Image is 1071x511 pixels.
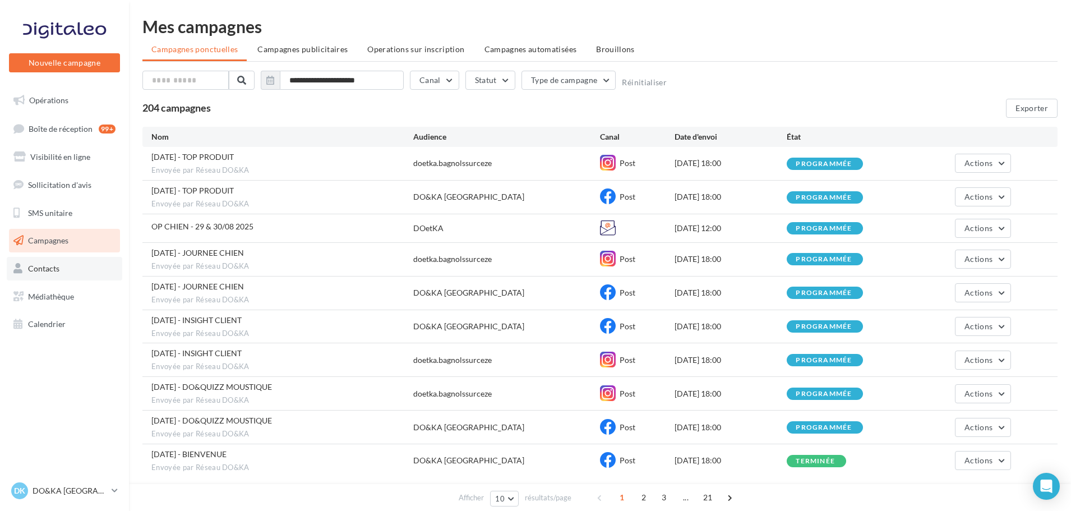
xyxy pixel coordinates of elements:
span: 28/08/2025 - TOP PRODUIT [151,152,234,162]
div: [DATE] 18:00 [675,355,787,366]
a: Boîte de réception99+ [7,117,122,141]
span: Actions [964,422,992,432]
span: Envoyée par Réseau DO&KA [151,362,413,372]
div: Mes campagnes [142,18,1058,35]
div: DO&KA [GEOGRAPHIC_DATA] [413,287,524,298]
div: doetka.bagnolssurceze [413,388,492,399]
span: Contacts [28,264,59,273]
div: Date d'envoi [675,131,787,142]
span: Visibilité en ligne [30,152,90,162]
button: Actions [955,187,1011,206]
div: programmée [796,256,852,263]
div: Nom [151,131,413,142]
a: Sollicitation d'avis [7,173,122,197]
span: 28/08/2025 - TOP PRODUIT [151,186,234,195]
button: Actions [955,351,1011,370]
button: Actions [955,384,1011,403]
span: Post [620,192,635,201]
span: ... [677,489,695,507]
div: programmée [796,390,852,398]
span: Actions [964,158,992,168]
div: programmée [796,225,852,232]
span: Sollicitation d'avis [28,180,91,190]
span: Actions [964,355,992,365]
div: DO&KA [GEOGRAPHIC_DATA] [413,191,524,202]
span: Calendrier [28,319,66,329]
span: 26/08/2025 - JOURNEE CHIEN [151,282,244,291]
span: Actions [964,321,992,331]
div: programmée [796,194,852,201]
span: 20/08/2025 - DO&QUIZZ MOUSTIQUE [151,382,272,392]
div: [DATE] 18:00 [675,422,787,433]
span: Envoyée par Réseau DO&KA [151,329,413,339]
span: Opérations [29,95,68,105]
div: [DATE] 18:00 [675,388,787,399]
button: Canal [410,71,459,90]
span: Actions [964,288,992,297]
div: Canal [600,131,675,142]
span: Actions [964,254,992,264]
div: terminée [796,458,835,465]
span: résultats/page [525,492,571,503]
div: programmée [796,289,852,297]
a: DK DO&KA [GEOGRAPHIC_DATA] [9,480,120,501]
a: Campagnes [7,229,122,252]
div: [DATE] 18:00 [675,158,787,169]
button: 10 [490,491,519,507]
span: Envoyée par Réseau DO&KA [151,261,413,271]
div: [DATE] 18:00 [675,321,787,332]
div: [DATE] 12:00 [675,223,787,234]
span: Campagnes [28,236,68,245]
span: Campagnes publicitaires [257,44,348,54]
span: Actions [964,389,992,398]
button: Réinitialiser [622,78,667,87]
span: 3 [655,489,673,507]
div: État [787,131,899,142]
span: Envoyée par Réseau DO&KA [151,395,413,406]
span: Envoyée par Réseau DO&KA [151,165,413,176]
div: doetka.bagnolssurceze [413,254,492,265]
div: Audience [413,131,600,142]
span: DK [14,485,25,496]
span: 21 [699,489,717,507]
div: 99+ [99,125,116,133]
span: Post [620,422,635,432]
span: Envoyée par Réseau DO&KA [151,429,413,439]
span: Boîte de réception [29,123,93,133]
span: 14/08/2025 - BIENVENUE [151,449,227,459]
span: Actions [964,192,992,201]
div: [DATE] 18:00 [675,254,787,265]
a: Contacts [7,257,122,280]
button: Actions [955,250,1011,269]
div: [DATE] 18:00 [675,191,787,202]
span: Actions [964,455,992,465]
button: Nouvelle campagne [9,53,120,72]
div: DO&KA [GEOGRAPHIC_DATA] [413,455,524,466]
div: [DATE] 18:00 [675,455,787,466]
div: programmée [796,323,852,330]
span: 21/08/2025 - INSIGHT CLIENT [151,315,242,325]
span: Operations sur inscription [367,44,464,54]
span: SMS unitaire [28,208,72,217]
div: doetka.bagnolssurceze [413,355,492,366]
button: Actions [955,283,1011,302]
span: Actions [964,223,992,233]
div: programmée [796,424,852,431]
span: Post [620,455,635,465]
span: 2 [635,489,653,507]
span: 1 [613,489,631,507]
div: doetka.bagnolssurceze [413,158,492,169]
div: DO&KA [GEOGRAPHIC_DATA] [413,321,524,332]
button: Actions [955,219,1011,238]
span: Brouillons [596,44,635,54]
span: Post [620,158,635,168]
button: Actions [955,317,1011,336]
span: Envoyée par Réseau DO&KA [151,463,413,473]
div: programmée [796,160,852,168]
p: DO&KA [GEOGRAPHIC_DATA] [33,485,107,496]
button: Statut [465,71,515,90]
span: Médiathèque [28,292,74,301]
span: Post [620,288,635,297]
span: 10 [495,494,505,503]
a: Calendrier [7,312,122,336]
